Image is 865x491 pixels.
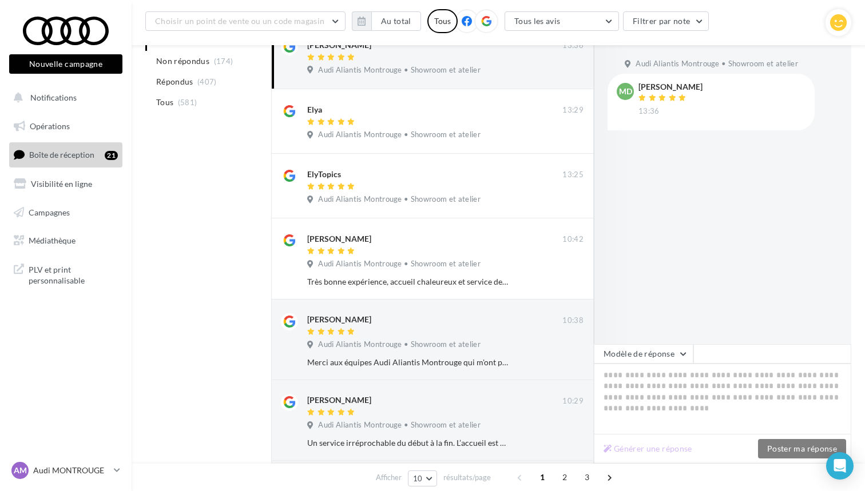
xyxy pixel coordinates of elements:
div: ElyTopics [307,169,341,180]
span: Visibilité en ligne [31,179,92,189]
div: Tous [427,9,458,33]
span: Audi Aliantis Montrouge • Showroom et atelier [318,259,481,269]
button: Notifications [7,86,120,110]
span: AM [14,465,27,476]
span: Non répondus [156,55,209,67]
span: Audi Aliantis Montrouge • Showroom et atelier [636,59,798,69]
a: Visibilité en ligne [7,172,125,196]
a: Boîte de réception21 [7,142,125,167]
span: 13:25 [562,170,584,180]
span: 13:36 [562,41,584,51]
span: Opérations [30,121,70,131]
span: 10 [413,474,423,483]
span: Tous les avis [514,16,561,26]
a: Médiathèque [7,229,125,253]
div: [PERSON_NAME] [307,233,371,245]
span: Tous [156,97,173,108]
button: Générer une réponse [599,442,697,456]
button: Au total [371,11,421,31]
button: Choisir un point de vente ou un code magasin [145,11,346,31]
span: Choisir un point de vente ou un code magasin [155,16,324,26]
span: Boîte de réception [29,150,94,159]
span: 1 [533,468,551,486]
span: 3 [578,468,596,486]
span: Audi Aliantis Montrouge • Showroom et atelier [318,340,481,350]
button: Modèle de réponse [594,344,693,364]
div: [PERSON_NAME] [307,394,371,406]
span: 10:29 [562,396,584,406]
a: Opérations [7,114,125,138]
div: Elya [307,104,322,115]
span: Campagnes [29,207,70,217]
button: 10 [408,470,437,486]
span: résultats/page [443,472,491,483]
span: Audi Aliantis Montrouge • Showroom et atelier [318,194,481,205]
span: 10:42 [562,234,584,245]
span: 10:38 [562,316,584,326]
button: Nouvelle campagne [9,54,122,74]
div: Un service irréprochable du début à la fin. L’accueil est chaleureux et professionnel, l’équipe p... [307,437,509,449]
div: [PERSON_NAME] [638,83,703,91]
span: Audi Aliantis Montrouge • Showroom et atelier [318,130,481,140]
span: (581) [178,98,197,107]
span: Médiathèque [29,235,76,245]
span: 2 [555,468,574,486]
div: 21 [105,151,118,160]
a: Campagnes [7,201,125,225]
button: Filtrer par note [623,11,709,31]
div: Open Intercom Messenger [826,452,854,480]
span: Répondus [156,76,193,87]
span: Afficher [376,472,402,483]
span: 13:29 [562,105,584,115]
div: [PERSON_NAME] [307,314,371,325]
a: AM Audi MONTROUGE [9,460,122,481]
button: Tous les avis [505,11,619,31]
a: PLV et print personnalisable [7,257,125,291]
span: MD [619,86,632,97]
span: (174) [214,57,233,66]
span: Audi Aliantis Montrouge • Showroom et atelier [318,420,481,430]
span: PLV et print personnalisable [29,262,118,286]
p: Audi MONTROUGE [33,465,109,476]
span: (407) [197,77,217,86]
button: Au total [352,11,421,31]
div: Très bonne expérience, accueil chaleureux et service de qualité, je recommande ! [307,276,509,288]
span: Audi Aliantis Montrouge • Showroom et atelier [318,65,481,75]
span: Notifications [30,93,77,102]
div: Merci aux équipes Audi Aliantis Montrouge qui m'ont parfaitement accompagnées et orienté vers le ... [307,357,509,368]
button: Poster ma réponse [758,439,846,458]
span: 13:36 [638,106,660,117]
